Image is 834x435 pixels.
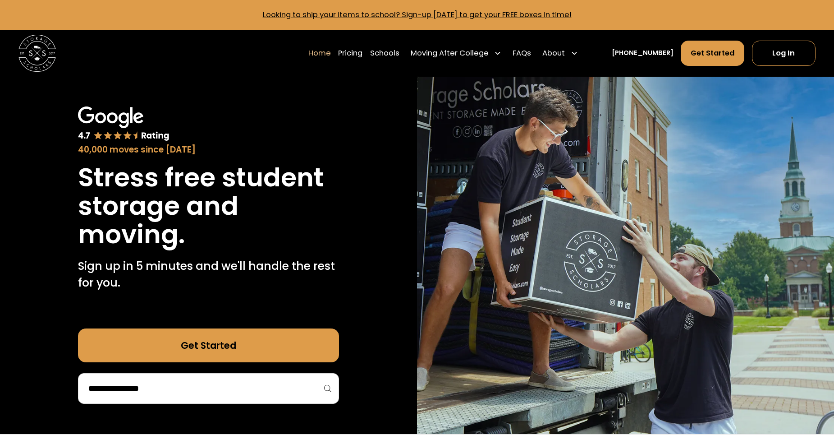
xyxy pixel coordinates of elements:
div: Moving After College [407,40,505,66]
a: Get Started [78,329,339,362]
a: Get Started [681,41,744,66]
a: Home [308,40,331,66]
div: Moving After College [411,48,489,59]
h1: Stress free student storage and moving. [78,163,339,248]
a: Log In [752,41,816,66]
div: About [542,48,565,59]
a: FAQs [513,40,531,66]
a: Pricing [338,40,362,66]
a: Looking to ship your items to school? Sign-up [DATE] to get your FREE boxes in time! [263,9,572,20]
div: About [539,40,582,66]
a: [PHONE_NUMBER] [612,48,674,58]
div: 40,000 moves since [DATE] [78,143,339,156]
img: Storage Scholars main logo [18,35,56,72]
img: Google 4.7 star rating [78,106,170,142]
p: Sign up in 5 minutes and we'll handle the rest for you. [78,258,339,292]
img: Storage Scholars makes moving and storage easy. [417,77,834,434]
a: Schools [370,40,399,66]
